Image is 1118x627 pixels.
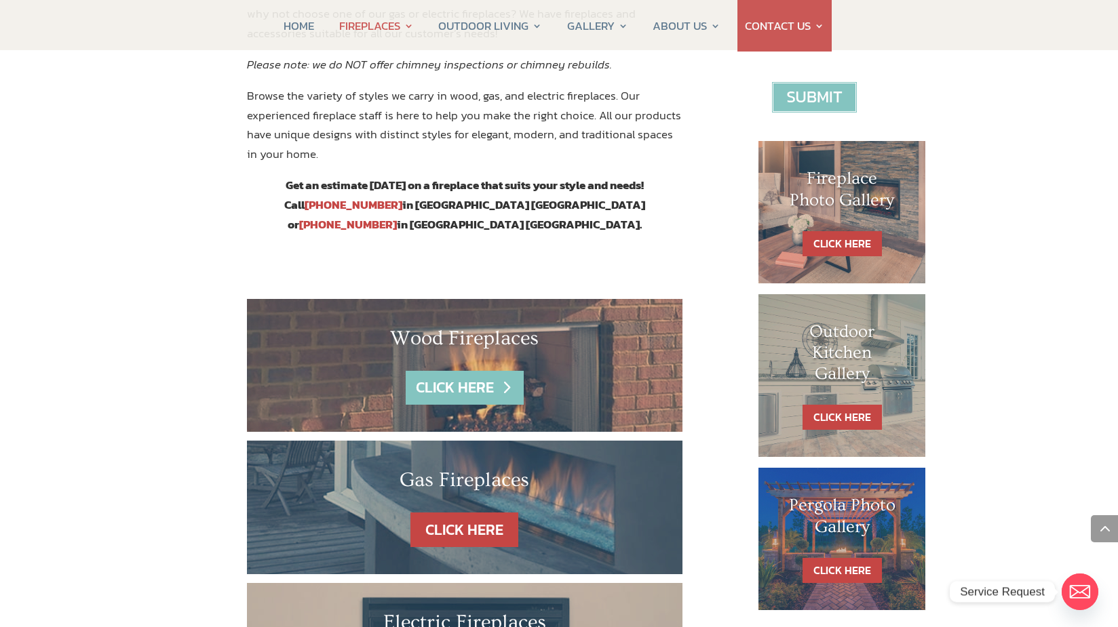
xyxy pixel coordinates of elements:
[299,216,397,233] a: [PHONE_NUMBER]
[247,56,612,73] em: Please note: we do NOT offer chimney inspections or chimney rebuilds.
[410,512,518,547] a: CLICK HERE
[786,168,898,217] h1: Fireplace Photo Gallery
[1062,573,1098,610] a: Email
[803,405,882,430] a: CLICK HERE
[288,468,642,499] h2: Gas Fireplaces
[786,495,898,544] h1: Pergola Photo Gallery
[406,371,524,405] a: CLICK HERE
[803,558,882,583] a: CLICK HERE
[786,321,898,392] h1: Outdoor Kitchen Gallery
[247,86,682,176] p: Browse the variety of styles we carry in wood, gas, and electric fireplaces. Our experienced fire...
[803,231,882,256] a: CLICK HERE
[305,196,402,214] a: [PHONE_NUMBER]
[288,326,642,357] h2: Wood Fireplaces
[772,82,857,113] input: Submit
[284,176,645,233] strong: Get an estimate [DATE] on a fireplace that suits your style and needs! Call in [GEOGRAPHIC_DATA] ...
